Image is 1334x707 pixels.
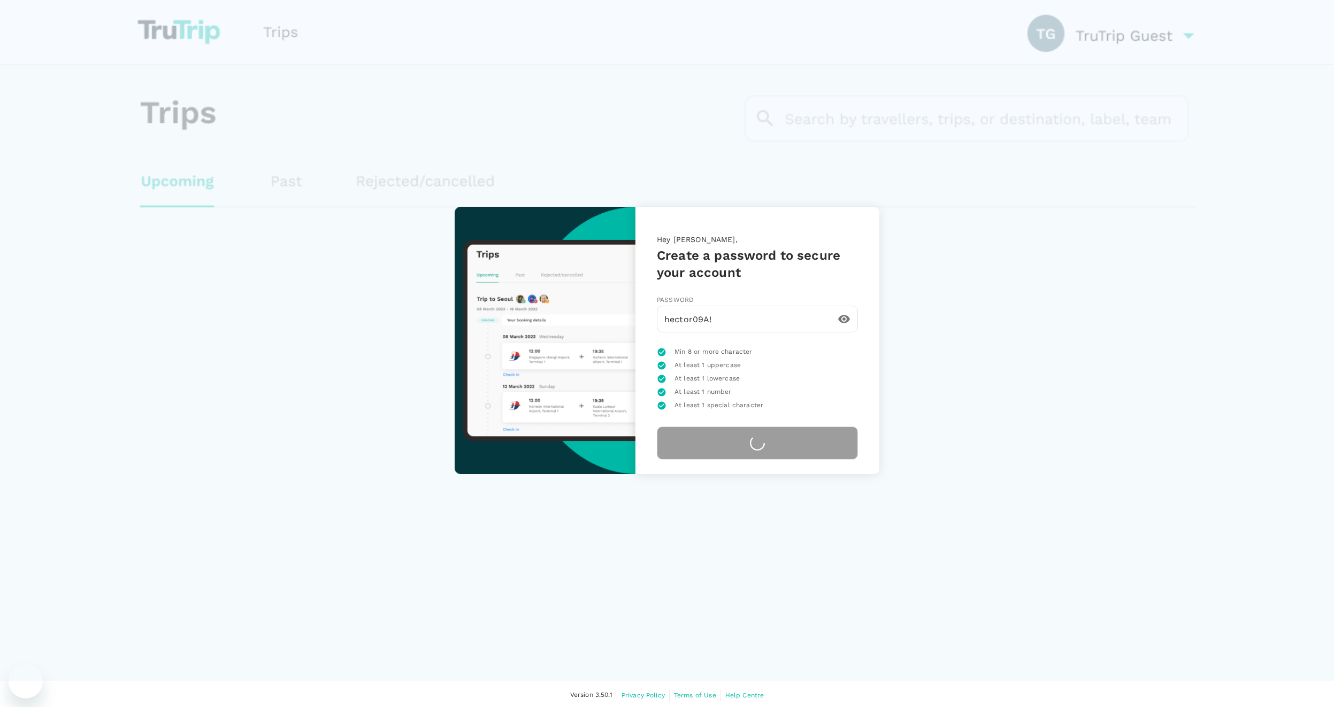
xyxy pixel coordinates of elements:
span: Terms of Use [674,692,716,699]
h5: Create a password to secure your account [657,247,858,281]
p: Hey [PERSON_NAME], [657,234,858,247]
a: Privacy Policy [622,689,665,701]
span: Version 3.50.1 [570,690,612,701]
button: toggle password visibility [831,306,857,332]
a: Terms of Use [674,689,716,701]
span: Min 8 or more character [674,347,752,358]
a: Help Centre [725,689,764,701]
span: At least 1 number [674,387,732,398]
span: At least 1 special character [674,400,763,411]
span: Password [657,296,694,304]
span: Help Centre [725,692,764,699]
span: At least 1 uppercase [674,360,741,371]
iframe: Button to launch messaging window [9,664,43,698]
span: Privacy Policy [622,692,665,699]
img: trutrip-set-password [455,207,635,474]
span: At least 1 lowercase [674,374,740,384]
